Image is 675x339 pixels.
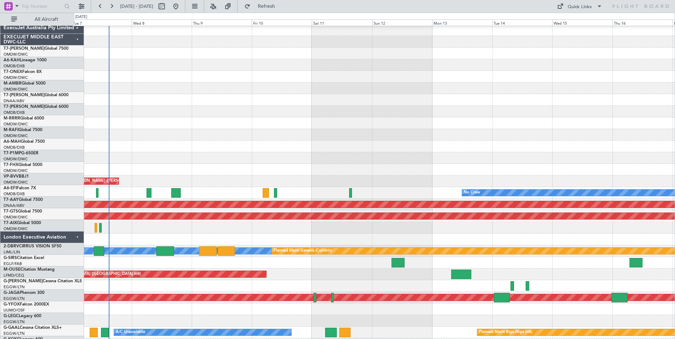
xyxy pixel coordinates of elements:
[464,187,480,198] div: No Crew
[4,291,20,295] span: G-JAGA
[4,63,25,69] a: OMDB/DXB
[4,105,44,109] span: T7-[PERSON_NAME]
[4,326,20,330] span: G-GAAL
[252,4,281,9] span: Refresh
[4,163,42,167] a: T7-FHXGlobal 5000
[4,58,20,62] span: A6-KAH
[4,174,19,179] span: VP-BVV
[4,326,62,330] a: G-GAALCessna Citation XLS+
[4,151,21,155] span: T7-P1MP
[479,327,532,338] div: Planned Maint Riga (Riga Intl)
[4,267,20,272] span: M-OUSE
[432,19,492,26] div: Mon 13
[4,174,29,179] a: VP-BVVBBJ1
[4,145,25,150] a: OMDB/DXB
[252,19,312,26] div: Fri 10
[73,176,147,186] div: [PERSON_NAME] ([PERSON_NAME] Intl)
[4,226,28,232] a: OMDW/DWC
[613,19,673,26] div: Thu 16
[4,186,36,190] a: A6-EFIFalcon 7X
[4,140,21,144] span: A6-MAH
[4,191,25,197] a: OMDB/DXB
[4,70,42,74] a: T7-ONEXFalcon 8X
[4,116,20,121] span: M-RRRR
[4,81,22,86] span: M-AMBR
[4,52,28,57] a: OMDW/DWC
[132,19,192,26] div: Wed 8
[4,302,49,307] a: G-YFOXFalcon 2000EX
[4,180,28,185] a: OMDW/DWC
[4,203,24,208] a: DNAA/ABV
[4,296,25,301] a: EGGW/LTN
[22,1,62,12] input: Trip Number
[4,93,44,97] span: T7-[PERSON_NAME]
[4,163,18,167] span: T7-FHX
[4,47,68,51] a: T7-[PERSON_NAME]Global 7500
[274,246,332,256] div: Planned Maint Geneva (Cointrin)
[4,249,20,255] a: LIML/LIN
[4,128,18,132] span: M-RAFI
[71,19,131,26] div: Tue 7
[4,314,41,318] a: G-LEGCLegacy 600
[372,19,432,26] div: Sun 12
[4,198,43,202] a: T7-AAYGlobal 7500
[4,209,42,214] a: T7-GTSGlobal 7500
[8,14,77,25] button: All Aircraft
[4,209,18,214] span: T7-GTS
[4,302,20,307] span: G-YFOX
[4,75,28,80] a: OMDW/DWC
[4,291,44,295] a: G-JAGAPhenom 300
[568,4,592,11] div: Quick Links
[4,308,25,313] a: UUMO/OSF
[75,14,87,20] div: [DATE]
[4,244,19,248] span: 2-DBRV
[4,133,28,138] a: OMDW/DWC
[116,327,145,338] div: A/C Unavailable
[4,279,82,283] a: G-[PERSON_NAME]Cessna Citation XLS
[120,3,153,10] span: [DATE] - [DATE]
[4,198,19,202] span: T7-AAY
[4,128,42,132] a: M-RAFIGlobal 7500
[241,1,283,12] button: Refresh
[554,1,606,12] button: Quick Links
[4,116,44,121] a: M-RRRRGlobal 6000
[4,273,24,278] a: LFMD/CEQ
[4,105,68,109] a: T7-[PERSON_NAME]Global 6000
[492,19,552,26] div: Tue 14
[4,319,25,325] a: EGGW/LTN
[4,156,28,162] a: OMDW/DWC
[4,140,45,144] a: A6-MAHGlobal 7500
[192,19,252,26] div: Thu 9
[4,221,17,225] span: T7-AIX
[4,186,17,190] span: A6-EFI
[4,279,43,283] span: G-[PERSON_NAME]
[4,331,25,336] a: EGGW/LTN
[4,110,25,115] a: OMDB/DXB
[4,87,28,92] a: OMDW/DWC
[4,256,44,260] a: G-SIRSCitation Excel
[4,47,44,51] span: T7-[PERSON_NAME]
[4,81,46,86] a: M-AMBRGlobal 5000
[4,261,22,266] a: EGLF/FAB
[4,151,38,155] a: T7-P1MPG-650ER
[4,93,68,97] a: T7-[PERSON_NAME]Global 6000
[4,314,19,318] span: G-LEGC
[4,122,28,127] a: OMDW/DWC
[4,284,25,290] a: EGGW/LTN
[4,98,24,104] a: DNAA/ABV
[4,215,28,220] a: OMDW/DWC
[4,221,41,225] a: T7-AIXGlobal 5000
[4,58,47,62] a: A6-KAHLineage 1000
[312,19,372,26] div: Sat 11
[552,19,612,26] div: Wed 15
[4,70,22,74] span: T7-ONEX
[4,267,55,272] a: M-OUSECitation Mustang
[4,244,61,248] a: 2-DBRVCIRRUS VISION SF50
[4,168,28,173] a: OMDW/DWC
[4,256,17,260] span: G-SIRS
[18,17,74,22] span: All Aircraft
